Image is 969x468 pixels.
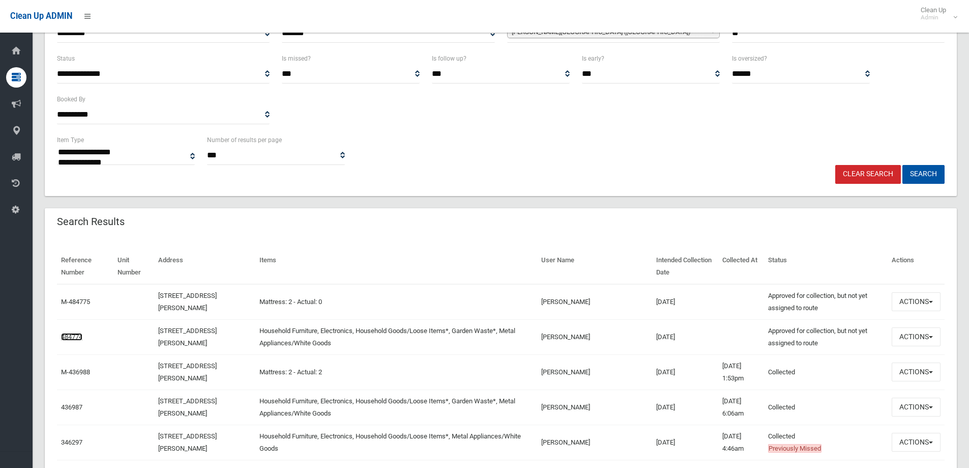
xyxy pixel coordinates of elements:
[255,425,537,460] td: Household Furniture, Electronics, Household Goods/Loose Items*, Metal Appliances/White Goods
[61,403,82,411] a: 436987
[764,425,888,460] td: Collected
[718,354,764,390] td: [DATE] 1:53pm
[255,284,537,320] td: Mattress: 2 - Actual: 0
[61,438,82,446] a: 346297
[61,368,90,376] a: M-436988
[537,425,652,460] td: [PERSON_NAME]
[255,249,537,284] th: Items
[158,362,217,382] a: [STREET_ADDRESS][PERSON_NAME]
[582,53,604,64] label: Is early?
[255,319,537,354] td: Household Furniture, Electronics, Household Goods/Loose Items*, Garden Waste*, Metal Appliances/W...
[718,390,764,425] td: [DATE] 6:06am
[207,134,282,146] label: Number of results per page
[652,390,718,425] td: [DATE]
[255,390,537,425] td: Household Furniture, Electronics, Household Goods/Loose Items*, Garden Waste*, Metal Appliances/W...
[154,249,255,284] th: Address
[45,212,137,232] header: Search Results
[652,319,718,354] td: [DATE]
[718,425,764,460] td: [DATE] 4:46am
[57,134,84,146] label: Item Type
[158,292,217,312] a: [STREET_ADDRESS][PERSON_NAME]
[892,433,941,452] button: Actions
[892,398,941,417] button: Actions
[652,354,718,390] td: [DATE]
[768,444,821,453] span: Previously Missed
[537,319,652,354] td: [PERSON_NAME]
[61,333,82,341] a: 484774
[652,284,718,320] td: [DATE]
[57,249,113,284] th: Reference Number
[158,432,217,452] a: [STREET_ADDRESS][PERSON_NAME]
[764,319,888,354] td: Approved for collection, but not yet assigned to route
[892,292,941,311] button: Actions
[921,14,946,21] small: Admin
[113,249,154,284] th: Unit Number
[718,249,764,284] th: Collected At
[57,53,75,64] label: Status
[158,397,217,417] a: [STREET_ADDRESS][PERSON_NAME]
[61,298,90,306] a: M-484775
[892,363,941,381] button: Actions
[835,165,901,184] a: Clear Search
[902,165,945,184] button: Search
[57,94,85,105] label: Booked By
[158,327,217,347] a: [STREET_ADDRESS][PERSON_NAME]
[764,390,888,425] td: Collected
[537,354,652,390] td: [PERSON_NAME]
[764,284,888,320] td: Approved for collection, but not yet assigned to route
[764,249,888,284] th: Status
[888,249,945,284] th: Actions
[537,249,652,284] th: User Name
[282,53,311,64] label: Is missed?
[432,53,466,64] label: Is follow up?
[537,284,652,320] td: [PERSON_NAME]
[537,390,652,425] td: [PERSON_NAME]
[892,327,941,346] button: Actions
[764,354,888,390] td: Collected
[916,6,956,21] span: Clean Up
[652,425,718,460] td: [DATE]
[652,249,718,284] th: Intended Collection Date
[732,53,767,64] label: Is oversized?
[255,354,537,390] td: Mattress: 2 - Actual: 2
[10,11,72,21] span: Clean Up ADMIN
